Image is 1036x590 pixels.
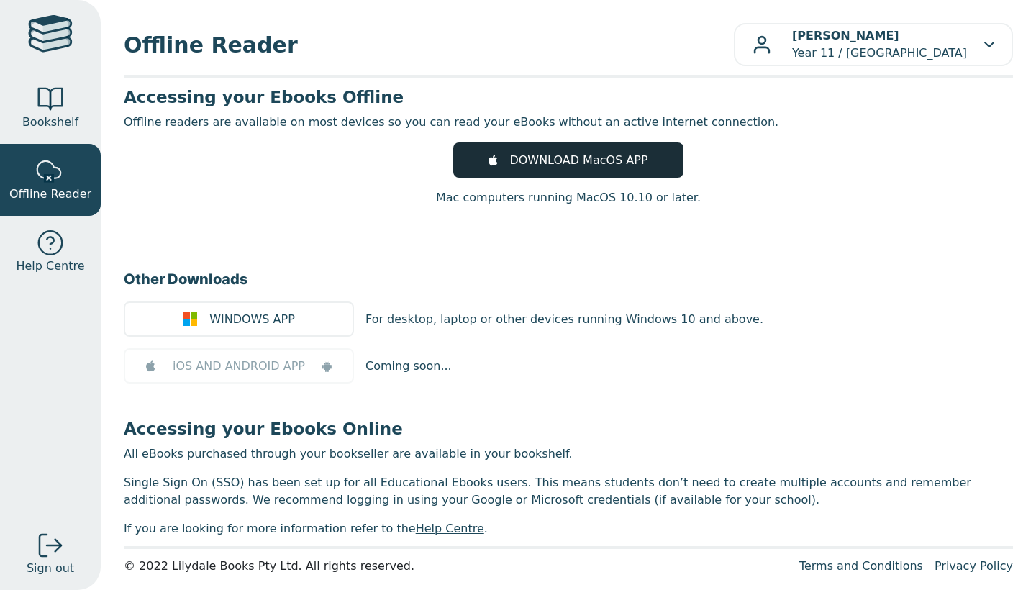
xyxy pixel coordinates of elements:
[9,186,91,203] span: Offline Reader
[124,268,1013,290] h3: Other Downloads
[124,86,1013,108] h3: Accessing your Ebooks Offline
[734,23,1013,66] button: [PERSON_NAME]Year 11 / [GEOGRAPHIC_DATA]
[365,358,452,375] p: Coming soon...
[124,114,1013,131] p: Offline readers are available on most devices so you can read your eBooks without an active inter...
[436,189,701,206] p: Mac computers running MacOS 10.10 or later.
[416,522,484,535] a: Help Centre
[124,418,1013,440] h3: Accessing your Ebooks Online
[935,559,1013,573] a: Privacy Policy
[799,559,923,573] a: Terms and Conditions
[124,558,788,575] div: © 2022 Lilydale Books Pty Ltd. All rights reserved.
[22,114,78,131] span: Bookshelf
[124,474,1013,509] p: Single Sign On (SSO) has been set up for all Educational Ebooks users. This means students don’t ...
[509,152,647,169] span: DOWNLOAD MacOS APP
[173,358,305,375] span: iOS AND ANDROID APP
[16,258,84,275] span: Help Centre
[792,27,967,62] p: Year 11 / [GEOGRAPHIC_DATA]
[124,445,1013,463] p: All eBooks purchased through your bookseller are available in your bookshelf.
[27,560,74,577] span: Sign out
[209,311,295,328] span: WINDOWS APP
[124,520,1013,537] p: If you are looking for more information refer to the .
[792,29,899,42] b: [PERSON_NAME]
[124,301,354,337] a: WINDOWS APP
[453,142,683,178] a: DOWNLOAD MacOS APP
[124,29,734,61] span: Offline Reader
[365,311,763,328] p: For desktop, laptop or other devices running Windows 10 and above.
